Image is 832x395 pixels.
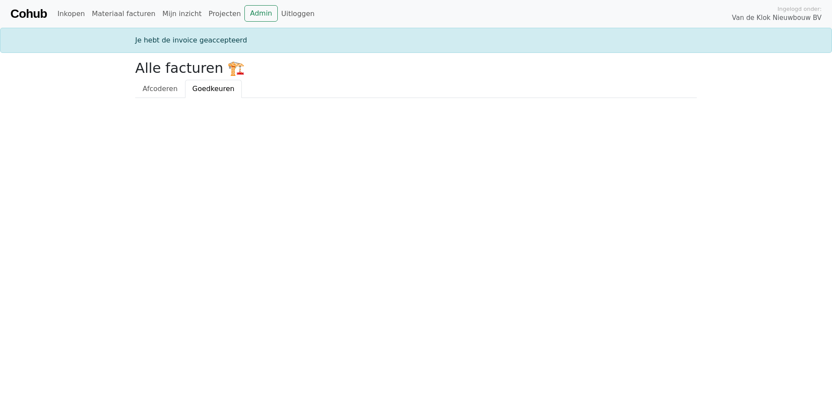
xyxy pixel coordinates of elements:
[130,35,702,46] div: Je hebt de invoice geaccepteerd
[777,5,822,13] span: Ingelogd onder:
[10,3,47,24] a: Cohub
[185,80,242,98] a: Goedkeuren
[205,5,244,23] a: Projecten
[135,80,185,98] a: Afcoderen
[192,85,234,93] span: Goedkeuren
[244,5,278,22] a: Admin
[54,5,88,23] a: Inkopen
[732,13,822,23] span: Van de Klok Nieuwbouw BV
[135,60,697,76] h2: Alle facturen 🏗️
[159,5,205,23] a: Mijn inzicht
[143,85,178,93] span: Afcoderen
[88,5,159,23] a: Materiaal facturen
[278,5,318,23] a: Uitloggen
